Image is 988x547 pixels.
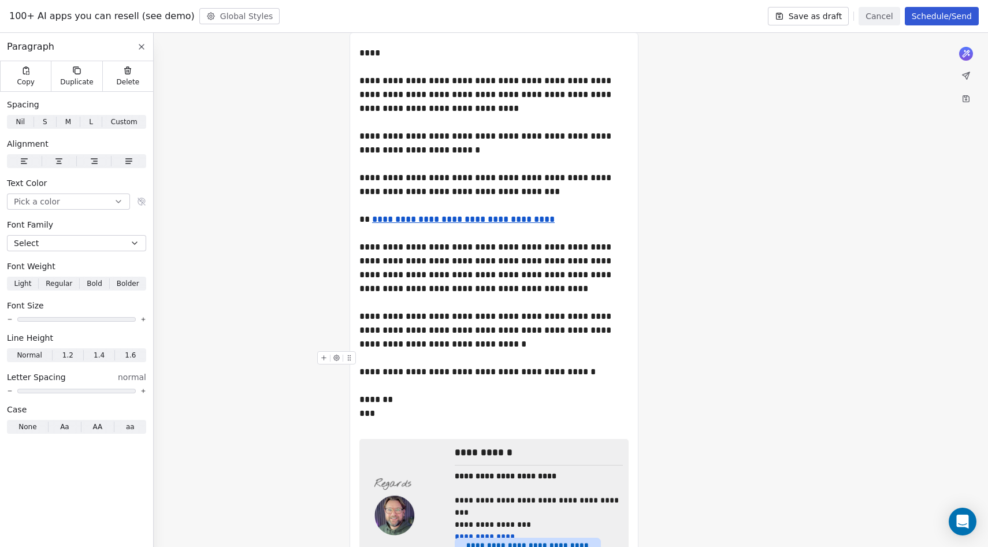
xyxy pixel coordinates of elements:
[7,371,66,383] span: Letter Spacing
[62,350,73,360] span: 1.2
[89,117,93,127] span: L
[60,77,93,87] span: Duplicate
[9,9,195,23] span: 100+ AI apps you can resell (see demo)
[43,117,47,127] span: S
[126,422,135,432] span: aa
[7,194,130,210] button: Pick a color
[87,278,102,289] span: Bold
[768,7,849,25] button: Save as draft
[94,350,105,360] span: 1.4
[7,40,54,54] span: Paragraph
[7,404,27,415] span: Case
[14,278,31,289] span: Light
[859,7,900,25] button: Cancel
[16,117,25,127] span: Nil
[17,77,35,87] span: Copy
[117,77,140,87] span: Delete
[199,8,280,24] button: Global Styles
[905,7,979,25] button: Schedule/Send
[125,350,136,360] span: 1.6
[118,371,146,383] span: normal
[7,332,53,344] span: Line Height
[7,300,44,311] span: Font Size
[7,261,55,272] span: Font Weight
[46,278,72,289] span: Regular
[18,422,36,432] span: None
[7,99,39,110] span: Spacing
[111,117,138,127] span: Custom
[92,422,102,432] span: AA
[17,350,42,360] span: Normal
[14,237,39,249] span: Select
[949,508,976,535] div: Open Intercom Messenger
[65,117,71,127] span: M
[7,138,49,150] span: Alignment
[7,177,47,189] span: Text Color
[60,422,69,432] span: Aa
[7,219,53,230] span: Font Family
[117,278,139,289] span: Bolder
